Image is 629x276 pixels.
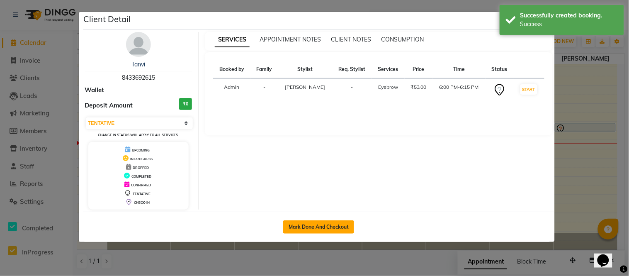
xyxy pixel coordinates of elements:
button: START [520,84,537,95]
span: COMPLETED [131,174,151,178]
span: IN PROGRESS [130,157,153,161]
th: Services [372,61,405,78]
span: DROPPED [133,166,149,170]
span: TENTATIVE [133,192,151,196]
th: Price [405,61,433,78]
img: avatar [126,32,151,57]
span: SERVICES [215,32,250,47]
th: Stylist [278,61,332,78]
div: Success [520,20,618,29]
th: Time [432,61,486,78]
td: - [332,78,372,102]
span: CONFIRMED [131,183,151,187]
span: Wallet [85,85,104,95]
td: - [250,78,278,102]
iframe: chat widget [594,243,621,268]
div: ₹53.00 [410,83,428,91]
span: CHECK-IN [134,200,150,205]
td: Admin [213,78,250,102]
div: Eyebrow [377,83,400,91]
td: 6:00 PM-6:15 PM [432,78,486,102]
h5: Client Detail [84,13,131,25]
small: Change in status will apply to all services. [98,133,179,137]
th: Req. Stylist [332,61,372,78]
div: Successfully created booking. [520,11,618,20]
button: Mark Done And Checkout [283,220,354,234]
h3: ₹0 [179,98,192,110]
th: Booked by [213,61,250,78]
a: Tanvi [131,61,145,68]
span: APPOINTMENT NOTES [260,36,321,43]
span: CONSUMPTION [381,36,424,43]
span: 8433692615 [122,74,155,81]
span: [PERSON_NAME] [285,84,325,90]
span: CLIENT NOTES [331,36,371,43]
span: Deposit Amount [85,101,133,110]
span: UPCOMING [132,148,150,152]
th: Family [250,61,278,78]
th: Status [486,61,513,78]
